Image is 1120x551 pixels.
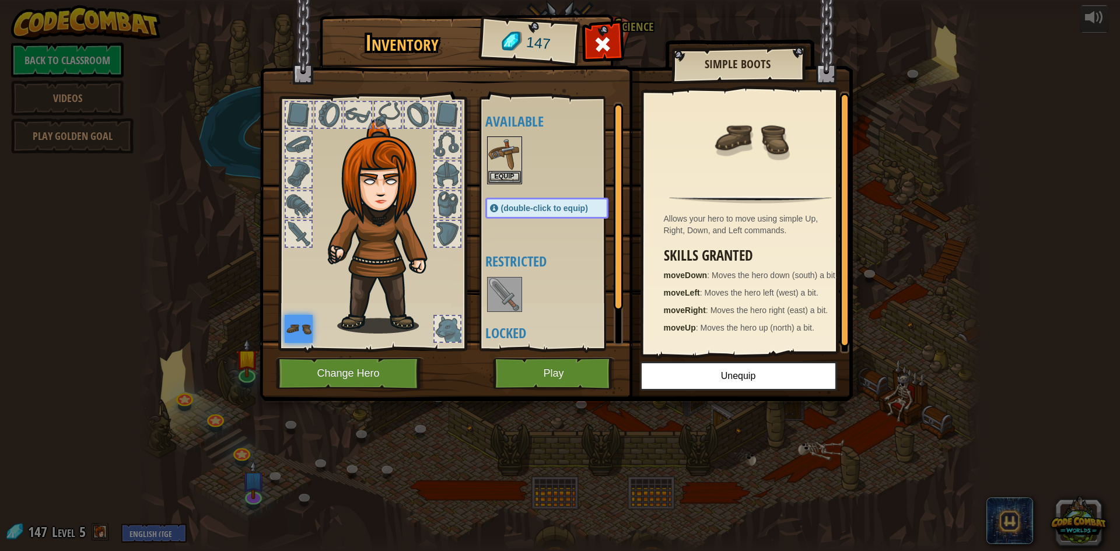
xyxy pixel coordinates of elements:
[706,306,710,315] span: :
[712,271,838,280] span: Moves the hero down (south) a bit.
[700,288,705,297] span: :
[323,119,448,334] img: hair_f2.png
[664,306,706,315] strong: moveRight
[705,288,818,297] span: Moves the hero left (west) a bit.
[669,196,831,203] img: hr.png
[664,323,696,332] strong: moveUp
[485,254,632,269] h4: Restricted
[664,248,843,264] h3: Skills Granted
[485,325,632,341] h4: Locked
[701,323,814,332] span: Moves the hero up (north) a bit.
[640,362,837,391] button: Unequip
[683,58,793,71] h2: Simple Boots
[501,203,588,213] span: (double-click to equip)
[488,171,521,183] button: Equip
[710,306,828,315] span: Moves the hero right (east) a bit.
[525,32,551,55] span: 147
[328,31,477,55] h1: Inventory
[488,278,521,311] img: portrait.png
[485,114,632,129] h4: Available
[664,213,843,236] div: Allows your hero to move using simple Up, Right, Down, and Left commands.
[664,288,700,297] strong: moveLeft
[707,271,712,280] span: :
[713,100,789,176] img: portrait.png
[488,138,521,170] img: portrait.png
[285,315,313,343] img: portrait.png
[493,357,615,389] button: Play
[696,323,701,332] span: :
[276,357,424,389] button: Change Hero
[664,271,708,280] strong: moveDown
